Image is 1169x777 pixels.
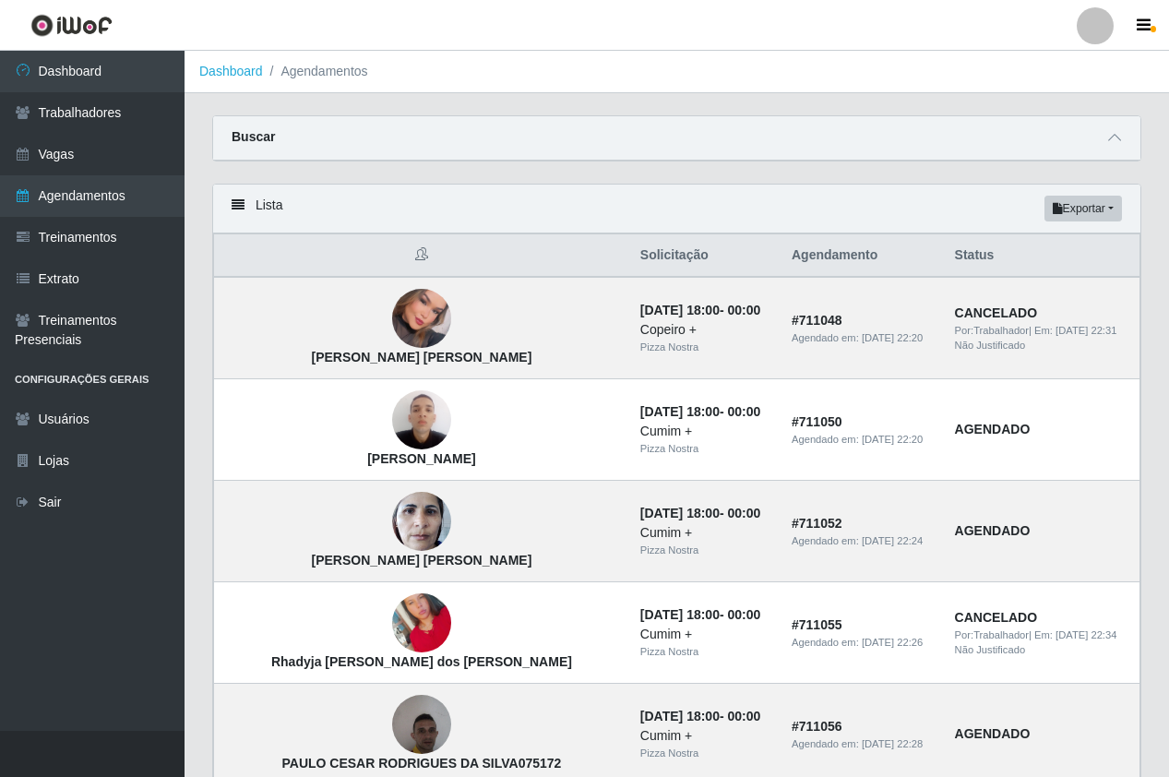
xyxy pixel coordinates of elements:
[792,533,933,549] div: Agendado em:
[640,644,769,660] div: Pizza Nostra
[955,610,1037,625] strong: CANCELADO
[944,234,1140,278] th: Status
[955,642,1128,658] div: Não Justificado
[312,553,532,568] strong: [PERSON_NAME] [PERSON_NAME]
[263,62,368,81] li: Agendamentos
[30,14,113,37] img: CoreUI Logo
[862,637,923,648] time: [DATE] 22:26
[862,535,923,546] time: [DATE] 22:24
[1056,629,1116,640] time: [DATE] 22:34
[792,330,933,346] div: Agendado em:
[862,738,923,749] time: [DATE] 22:28
[271,654,572,669] strong: Rhadyja [PERSON_NAME] dos [PERSON_NAME]
[792,432,933,448] div: Agendado em:
[955,628,1128,643] div: | Em:
[392,381,451,460] img: Jhonata Henrique Matias de Araújo
[792,617,842,632] strong: # 711055
[640,746,769,761] div: Pizza Nostra
[792,635,933,651] div: Agendado em:
[640,543,769,558] div: Pizza Nostra
[392,571,451,676] img: Rhadyja Julia dos Santos Silva Oliveira
[792,414,842,429] strong: # 711050
[232,129,275,144] strong: Buscar
[728,709,761,723] time: 00:00
[728,303,761,317] time: 00:00
[640,726,769,746] div: Cumim +
[640,709,760,723] strong: -
[640,607,760,622] strong: -
[185,51,1169,93] nav: breadcrumb
[640,404,760,419] strong: -
[640,320,769,340] div: Copeiro +
[955,523,1031,538] strong: AGENDADO
[728,607,761,622] time: 00:00
[862,332,923,343] time: [DATE] 22:20
[629,234,781,278] th: Solicitação
[955,323,1128,339] div: | Em:
[1044,196,1122,221] button: Exportar
[955,325,1029,336] span: Por: Trabalhador
[281,756,561,771] strong: PAULO CESAR RODRIGUES DA SILVA075172
[640,422,769,441] div: Cumim +
[640,709,720,723] time: [DATE] 18:00
[955,422,1031,436] strong: AGENDADO
[955,338,1128,353] div: Não Justificado
[392,277,451,361] img: Jéssica Mayara Lima
[392,686,451,764] img: PAULO CESAR RODRIGUES DA SILVA075172
[792,313,842,328] strong: # 711048
[1056,325,1116,336] time: [DATE] 22:31
[213,185,1140,233] div: Lista
[640,303,760,317] strong: -
[862,434,923,445] time: [DATE] 22:20
[199,64,263,78] a: Dashboard
[955,629,1029,640] span: Por: Trabalhador
[640,340,769,355] div: Pizza Nostra
[640,506,720,520] time: [DATE] 18:00
[955,305,1037,320] strong: CANCELADO
[640,607,720,622] time: [DATE] 18:00
[792,719,842,734] strong: # 711056
[781,234,944,278] th: Agendamento
[955,726,1031,741] strong: AGENDADO
[640,303,720,317] time: [DATE] 18:00
[640,506,760,520] strong: -
[640,523,769,543] div: Cumim +
[392,483,451,561] img: Maria José de Oliveira Barbosa
[367,451,475,466] strong: [PERSON_NAME]
[640,441,769,457] div: Pizza Nostra
[728,404,761,419] time: 00:00
[792,516,842,531] strong: # 711052
[640,625,769,644] div: Cumim +
[792,736,933,752] div: Agendado em:
[728,506,761,520] time: 00:00
[312,350,532,365] strong: [PERSON_NAME] [PERSON_NAME]
[640,404,720,419] time: [DATE] 18:00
